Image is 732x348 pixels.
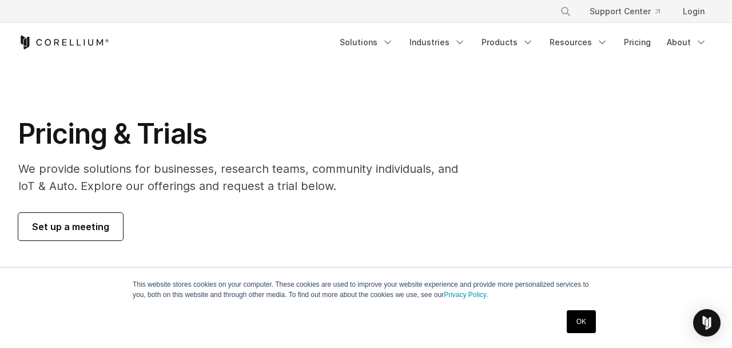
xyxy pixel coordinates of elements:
[333,32,714,53] div: Navigation Menu
[660,32,714,53] a: About
[18,160,474,195] p: We provide solutions for businesses, research teams, community individuals, and IoT & Auto. Explo...
[32,220,109,234] span: Set up a meeting
[674,1,714,22] a: Login
[475,32,540,53] a: Products
[617,32,658,53] a: Pricing
[693,309,721,337] div: Open Intercom Messenger
[18,213,123,240] a: Set up a meeting
[567,310,596,333] a: OK
[18,35,109,49] a: Corellium Home
[444,291,488,299] a: Privacy Policy.
[543,32,615,53] a: Resources
[555,1,576,22] button: Search
[580,1,669,22] a: Support Center
[403,32,472,53] a: Industries
[133,279,599,300] p: This website stores cookies on your computer. These cookies are used to improve your website expe...
[333,32,400,53] a: Solutions
[546,1,714,22] div: Navigation Menu
[18,117,474,151] h1: Pricing & Trials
